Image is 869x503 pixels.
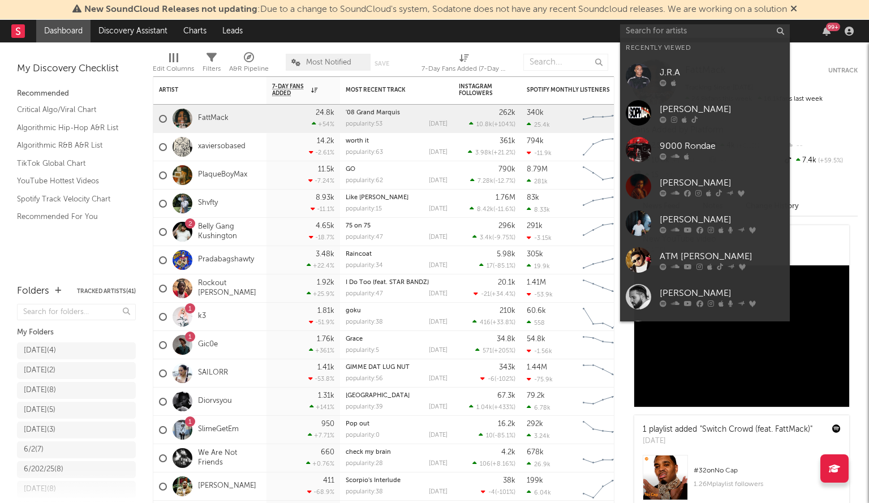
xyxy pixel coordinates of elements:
a: Scorpio's Interlude [346,478,401,484]
div: popularity: 5 [346,347,379,354]
div: 790k [498,166,515,173]
div: Edit Columns [153,48,194,81]
span: Most Notified [306,59,351,66]
div: Raincoat [346,251,448,257]
div: +7.71 % [308,432,334,439]
span: +8.16 % [492,461,514,467]
span: 3.4k [480,235,492,241]
span: +21.2 % [493,150,514,156]
a: [GEOGRAPHIC_DATA] [346,393,410,399]
div: -53.9k [527,291,553,298]
div: 38k [503,477,515,484]
a: Discovery Assistant [91,20,175,42]
button: Save [375,61,389,67]
span: -4 [488,489,495,496]
a: Gic0e [198,340,218,350]
a: FattMack [198,114,229,123]
a: '08 Grand Marquis [346,110,400,116]
div: 1.92k [317,279,334,286]
button: Tracked Artists(41) [77,289,136,294]
input: Search... [523,54,608,71]
input: Search for folders... [17,304,136,320]
div: Filters [203,62,221,76]
div: GIMME DAT LUG NUT [346,364,448,371]
div: [DATE] ( 2 ) [24,364,55,377]
span: -85.1 % [494,263,514,269]
div: -7.24 % [308,177,334,184]
div: # 32 on No Cap [694,464,841,478]
div: popularity: 15 [346,206,382,212]
a: SlimeGetEm [198,425,239,435]
div: 262k [499,109,515,117]
span: 1.04k [476,405,492,411]
div: 8.93k [316,194,334,201]
span: 571 [483,348,492,354]
svg: Chart title [578,246,629,274]
div: 8.79M [527,166,548,173]
div: Edit Columns [153,62,194,76]
a: J.R.A [620,58,790,94]
div: -68.9 % [307,488,334,496]
a: [PERSON_NAME] [620,205,790,242]
span: +104 % [494,122,514,128]
div: [DATE] [643,436,812,447]
div: 54.8k [527,336,545,343]
div: [DATE] [429,404,448,410]
a: Charts [175,20,214,42]
a: Grace [346,336,363,342]
span: 10 [486,433,493,439]
a: We Are Not Friends [198,449,261,468]
svg: Chart title [578,218,629,246]
a: Critical Algo/Viral Chart [17,104,124,116]
a: Recommended For You [17,210,124,223]
div: I Do Too (feat. STAR BANDZ) [346,280,448,286]
div: ( ) [470,205,515,213]
div: 292k [527,420,543,428]
div: 1.81k [317,307,334,315]
div: popularity: 28 [346,461,383,467]
div: popularity: 34 [346,263,383,269]
div: 6/202/25 ( 8 ) [24,463,63,476]
div: 411 [323,477,334,484]
div: 7-Day Fans Added (7-Day Fans Added) [421,48,506,81]
div: [DATE] [429,347,448,354]
div: 678k [527,449,544,456]
a: [DATE](8) [17,382,136,399]
div: 25.4k [527,121,550,128]
div: [DATE] [429,121,448,127]
div: J.R.A [660,66,784,80]
div: 99 + [826,23,840,31]
div: 1.76k [317,336,334,343]
div: Recommended [17,87,136,101]
div: [DATE] ( 8 ) [24,483,56,496]
a: "Switch Crowd (feat. FattMack)" [700,425,812,433]
div: 281k [527,178,548,185]
svg: Chart title [578,105,629,133]
span: -6 [488,376,494,382]
div: 210k [500,307,515,315]
div: 4.2k [501,449,515,456]
div: Most Recent Track [346,87,431,93]
a: Like [PERSON_NAME] [346,195,408,201]
a: k3 [198,312,206,321]
div: Artist [159,87,244,93]
a: Leads [214,20,251,42]
div: Pop out [346,421,448,427]
span: +59.5 % [816,158,843,164]
div: A&R Pipeline [229,62,269,76]
div: 291k [527,222,543,230]
a: Spotify Track Velocity Chart [17,193,124,205]
div: [DATE] [429,376,448,382]
div: 296k [498,222,515,230]
a: Algorithmic Hip-Hop A&R List [17,122,124,134]
div: 24.8k [316,109,334,117]
input: Search for artists [620,24,790,38]
div: 34.8k [497,336,515,343]
svg: Chart title [578,133,629,161]
div: My Discovery Checklist [17,62,136,76]
div: ( ) [470,177,515,184]
div: -11.9k [527,149,552,157]
div: check my brain [346,449,448,455]
a: GIMME DAT LUG NUT [346,364,410,371]
a: [DATE](3) [17,422,136,438]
